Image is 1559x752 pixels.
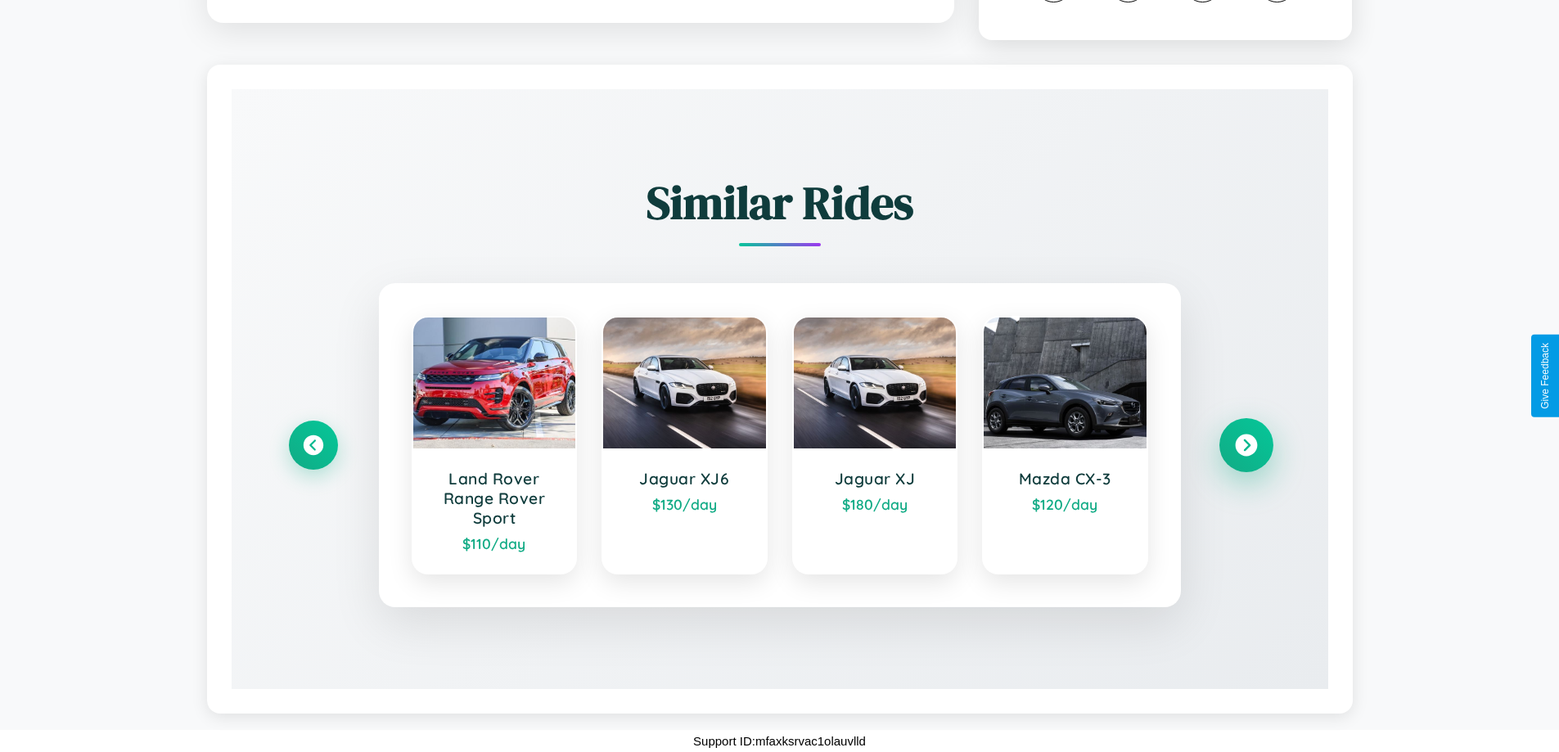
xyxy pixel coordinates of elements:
[602,316,768,574] a: Jaguar XJ6$130/day
[430,469,560,528] h3: Land Rover Range Rover Sport
[430,534,560,552] div: $ 110 /day
[810,469,940,489] h3: Jaguar XJ
[289,171,1271,234] h2: Similar Rides
[620,469,750,489] h3: Jaguar XJ6
[810,495,940,513] div: $ 180 /day
[1000,495,1130,513] div: $ 120 /day
[620,495,750,513] div: $ 130 /day
[1000,469,1130,489] h3: Mazda CX-3
[792,316,958,574] a: Jaguar XJ$180/day
[982,316,1148,574] a: Mazda CX-3$120/day
[1539,343,1551,409] div: Give Feedback
[412,316,578,574] a: Land Rover Range Rover Sport$110/day
[693,730,866,752] p: Support ID: mfaxksrvac1olauvlld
